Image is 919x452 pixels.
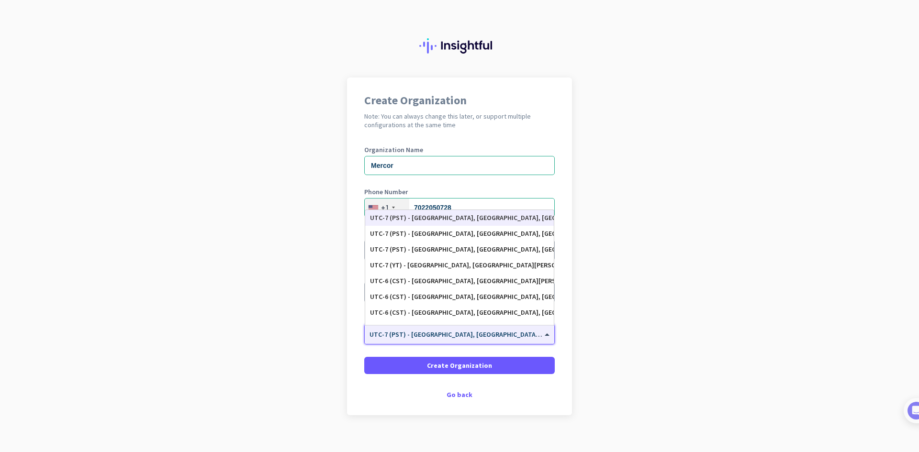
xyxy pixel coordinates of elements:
[364,315,555,321] label: Organization Time Zone
[364,156,555,175] input: What is the name of your organization?
[370,309,549,317] div: UTC-6 (CST) - [GEOGRAPHIC_DATA], [GEOGRAPHIC_DATA], [GEOGRAPHIC_DATA], [GEOGRAPHIC_DATA]
[370,214,549,222] div: UTC-7 (PST) - [GEOGRAPHIC_DATA], [GEOGRAPHIC_DATA], [GEOGRAPHIC_DATA][PERSON_NAME], [GEOGRAPHIC_D...
[370,245,549,254] div: UTC-7 (PST) - [GEOGRAPHIC_DATA], [GEOGRAPHIC_DATA], [GEOGRAPHIC_DATA], [GEOGRAPHIC_DATA]
[365,210,554,325] div: Options List
[370,261,549,269] div: UTC-7 (YT) - [GEOGRAPHIC_DATA], [GEOGRAPHIC_DATA][PERSON_NAME]
[370,293,549,301] div: UTC-6 (CST) - [GEOGRAPHIC_DATA], [GEOGRAPHIC_DATA], [GEOGRAPHIC_DATA], [GEOGRAPHIC_DATA]
[364,95,555,106] h1: Create Organization
[364,391,555,398] div: Go back
[370,230,549,238] div: UTC-7 (PST) - [GEOGRAPHIC_DATA], [GEOGRAPHIC_DATA], [GEOGRAPHIC_DATA], [PERSON_NAME]
[419,38,500,54] img: Insightful
[364,112,555,129] h2: Note: You can always change this later, or support multiple configurations at the same time
[370,324,549,332] div: UTC-6 (CST) - [GEOGRAPHIC_DATA], [GEOGRAPHIC_DATA], [PERSON_NAME][GEOGRAPHIC_DATA][PERSON_NAME], ...
[364,146,555,153] label: Organization Name
[364,198,555,217] input: 201-555-0123
[364,357,555,374] button: Create Organization
[370,277,549,285] div: UTC-6 (CST) - [GEOGRAPHIC_DATA], [GEOGRAPHIC_DATA][PERSON_NAME], [GEOGRAPHIC_DATA][PERSON_NAME], ...
[364,188,555,195] label: Phone Number
[381,203,389,212] div: +1
[364,273,555,279] label: Organization Size (Optional)
[427,361,492,370] span: Create Organization
[364,231,434,237] label: Organization language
